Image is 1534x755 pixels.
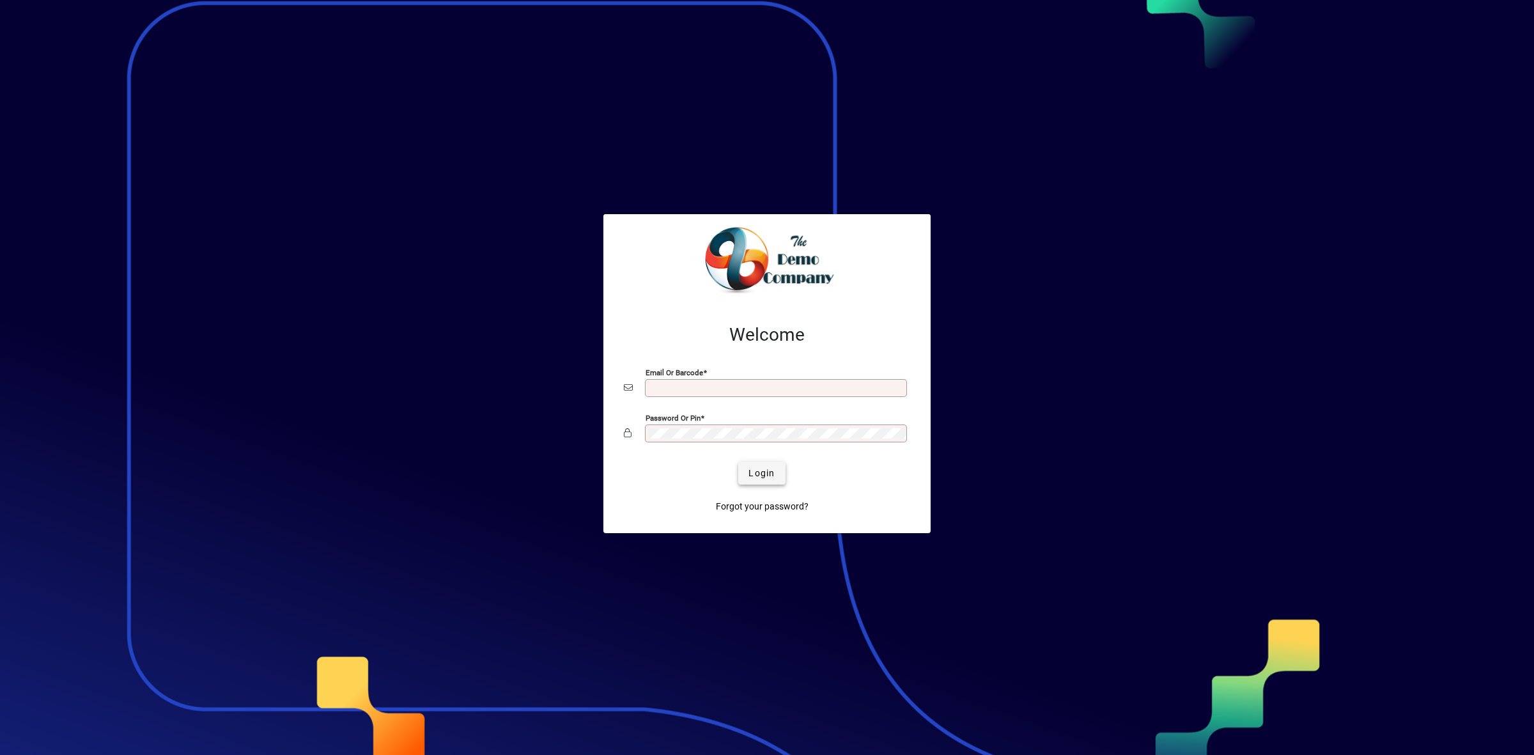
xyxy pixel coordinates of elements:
[624,324,910,346] h2: Welcome
[646,368,703,377] mat-label: Email or Barcode
[738,462,785,485] button: Login
[748,467,775,480] span: Login
[711,495,814,518] a: Forgot your password?
[716,500,809,513] span: Forgot your password?
[646,414,701,423] mat-label: Password or Pin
